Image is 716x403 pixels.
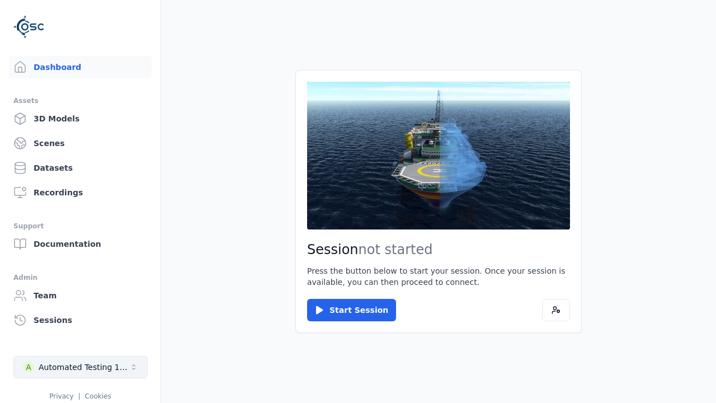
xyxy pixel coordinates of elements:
a: Datasets [9,157,152,179]
div: Automated Testing 1 - Playwright [39,362,129,373]
a: Recordings [9,181,152,204]
h2: Session [307,241,570,259]
p: Press the button below to start your session. Once your session is available, you can then procee... [307,265,570,288]
span: not started [359,242,433,257]
a: Documentation [9,233,152,255]
a: Scenes [9,132,152,154]
span: | [78,392,81,400]
img: Logo [13,11,45,43]
a: Privacy [49,392,73,400]
a: 3D Models [9,107,152,130]
a: Cookies [85,392,111,400]
div: Admin [13,271,147,284]
div: A [23,362,34,373]
button: Start Session [307,299,396,321]
a: Team [9,284,152,307]
button: Select a workspace [13,356,148,378]
a: Dashboard [9,56,152,78]
div: Support [13,219,147,233]
a: Sessions [9,309,152,331]
div: Assets [13,94,147,107]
